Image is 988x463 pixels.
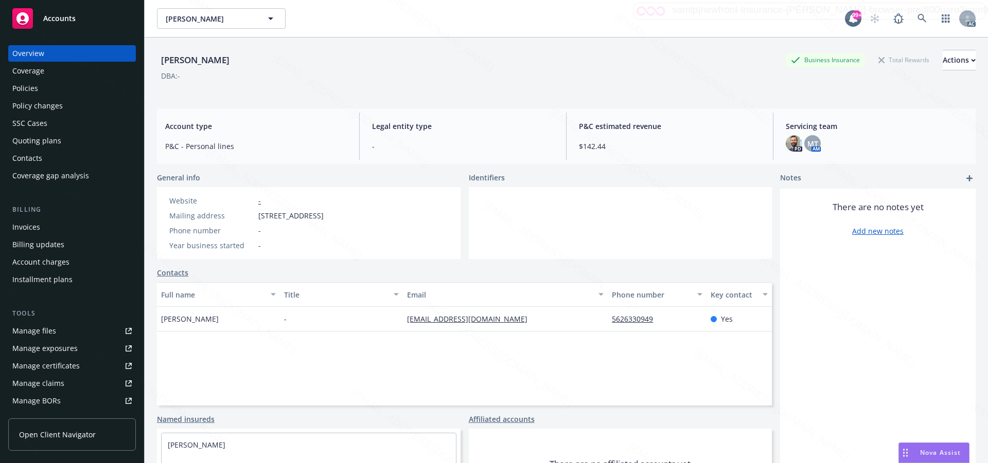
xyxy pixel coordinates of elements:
[19,429,96,440] span: Open Client Navigator
[157,282,280,307] button: Full name
[963,172,976,184] a: add
[852,10,861,20] div: 99+
[873,53,934,66] div: Total Rewards
[169,195,254,206] div: Website
[579,141,761,152] span: $142.44
[936,8,956,29] a: Switch app
[157,53,234,67] div: [PERSON_NAME]
[12,115,47,132] div: SSC Cases
[168,440,225,450] a: [PERSON_NAME]
[898,442,969,463] button: Nova Assist
[8,205,136,215] div: Billing
[157,8,286,29] button: [PERSON_NAME]
[912,8,932,29] a: Search
[12,393,61,409] div: Manage BORs
[8,340,136,357] a: Manage exposures
[12,323,56,339] div: Manage files
[807,138,818,149] span: MT
[12,168,89,184] div: Coverage gap analysis
[284,289,387,300] div: Title
[407,289,592,300] div: Email
[8,323,136,339] a: Manage files
[786,53,865,66] div: Business Insurance
[8,271,136,288] a: Installment plans
[579,121,761,132] span: P&C estimated revenue
[157,267,188,278] a: Contacts
[12,340,78,357] div: Manage exposures
[833,201,924,213] span: There are no notes yet
[12,80,38,97] div: Policies
[372,141,554,152] span: -
[8,219,136,235] a: Invoices
[711,289,756,300] div: Key contact
[372,121,554,132] span: Legal entity type
[8,358,136,374] a: Manage certificates
[8,115,136,132] a: SSC Cases
[284,313,287,324] span: -
[12,254,69,270] div: Account charges
[469,172,505,183] span: Identifiers
[407,314,536,324] a: [EMAIL_ADDRESS][DOMAIN_NAME]
[8,308,136,319] div: Tools
[12,271,73,288] div: Installment plans
[280,282,403,307] button: Title
[12,63,44,79] div: Coverage
[608,282,706,307] button: Phone number
[12,375,64,392] div: Manage claims
[161,313,219,324] span: [PERSON_NAME]
[8,168,136,184] a: Coverage gap analysis
[8,80,136,97] a: Policies
[12,98,63,114] div: Policy changes
[786,135,802,152] img: photo
[403,282,608,307] button: Email
[169,240,254,251] div: Year business started
[157,414,215,424] a: Named insureds
[12,133,61,149] div: Quoting plans
[8,45,136,62] a: Overview
[8,4,136,33] a: Accounts
[8,63,136,79] a: Coverage
[165,121,347,132] span: Account type
[888,8,909,29] a: Report a Bug
[157,172,200,183] span: General info
[169,225,254,236] div: Phone number
[8,254,136,270] a: Account charges
[8,98,136,114] a: Policy changes
[899,443,912,462] div: Drag to move
[258,225,261,236] span: -
[469,414,535,424] a: Affiliated accounts
[12,150,42,166] div: Contacts
[852,226,904,236] a: Add new notes
[8,375,136,392] a: Manage claims
[8,393,136,409] a: Manage BORs
[12,236,64,253] div: Billing updates
[721,313,733,324] span: Yes
[707,282,772,307] button: Key contact
[258,210,324,221] span: [STREET_ADDRESS]
[12,45,44,62] div: Overview
[166,13,255,24] span: [PERSON_NAME]
[780,172,801,184] span: Notes
[43,14,76,23] span: Accounts
[8,150,136,166] a: Contacts
[786,121,967,132] span: Servicing team
[12,219,40,235] div: Invoices
[258,196,261,206] a: -
[864,8,885,29] a: Start snowing
[165,141,347,152] span: P&C - Personal lines
[612,289,691,300] div: Phone number
[161,289,264,300] div: Full name
[8,236,136,253] a: Billing updates
[12,358,80,374] div: Manage certificates
[258,240,261,251] span: -
[161,70,180,81] div: DBA: -
[612,314,661,324] a: 5626330949
[8,133,136,149] a: Quoting plans
[920,448,961,457] span: Nova Assist
[943,50,976,70] button: Actions
[169,210,254,221] div: Mailing address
